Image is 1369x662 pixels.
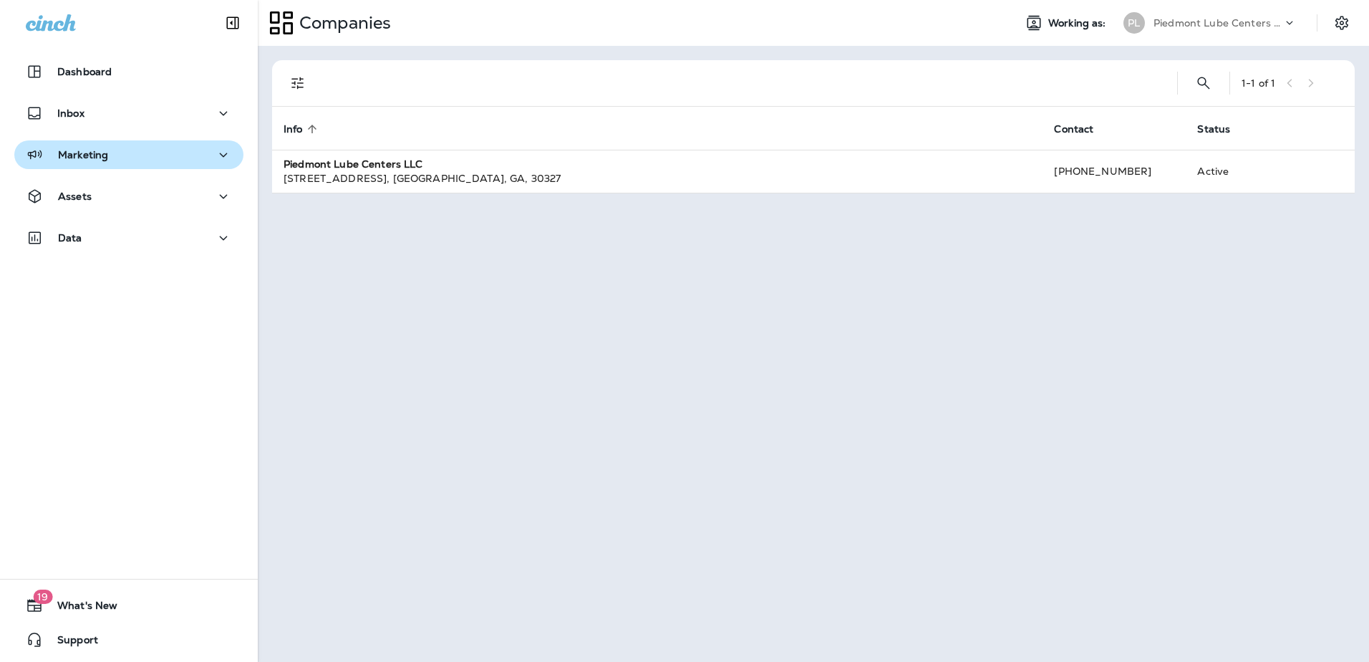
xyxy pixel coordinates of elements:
[33,590,52,604] span: 19
[294,12,391,34] p: Companies
[284,69,312,97] button: Filters
[284,171,1031,186] div: [STREET_ADDRESS] , [GEOGRAPHIC_DATA] , GA , 30327
[1054,123,1093,135] span: Contact
[43,600,117,617] span: What's New
[14,99,243,128] button: Inbox
[1197,123,1230,135] span: Status
[14,140,243,169] button: Marketing
[284,158,423,171] strong: Piedmont Lube Centers LLC
[284,123,303,135] span: Info
[14,625,243,654] button: Support
[1329,10,1355,36] button: Settings
[213,9,253,37] button: Collapse Sidebar
[1123,12,1145,34] div: PL
[14,182,243,211] button: Assets
[1048,17,1109,29] span: Working as:
[58,149,108,160] p: Marketing
[1197,123,1249,135] span: Status
[14,224,243,252] button: Data
[14,591,243,620] button: 19What's New
[284,123,321,135] span: Info
[1186,150,1277,193] td: Active
[57,107,84,119] p: Inbox
[58,191,92,202] p: Assets
[1054,123,1112,135] span: Contact
[58,232,82,244] p: Data
[1153,17,1282,29] p: Piedmont Lube Centers LLC
[1242,77,1275,89] div: 1 - 1 of 1
[43,634,98,651] span: Support
[57,66,112,77] p: Dashboard
[14,57,243,86] button: Dashboard
[1043,150,1186,193] td: [PHONE_NUMBER]
[1189,69,1218,97] button: Search Companies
